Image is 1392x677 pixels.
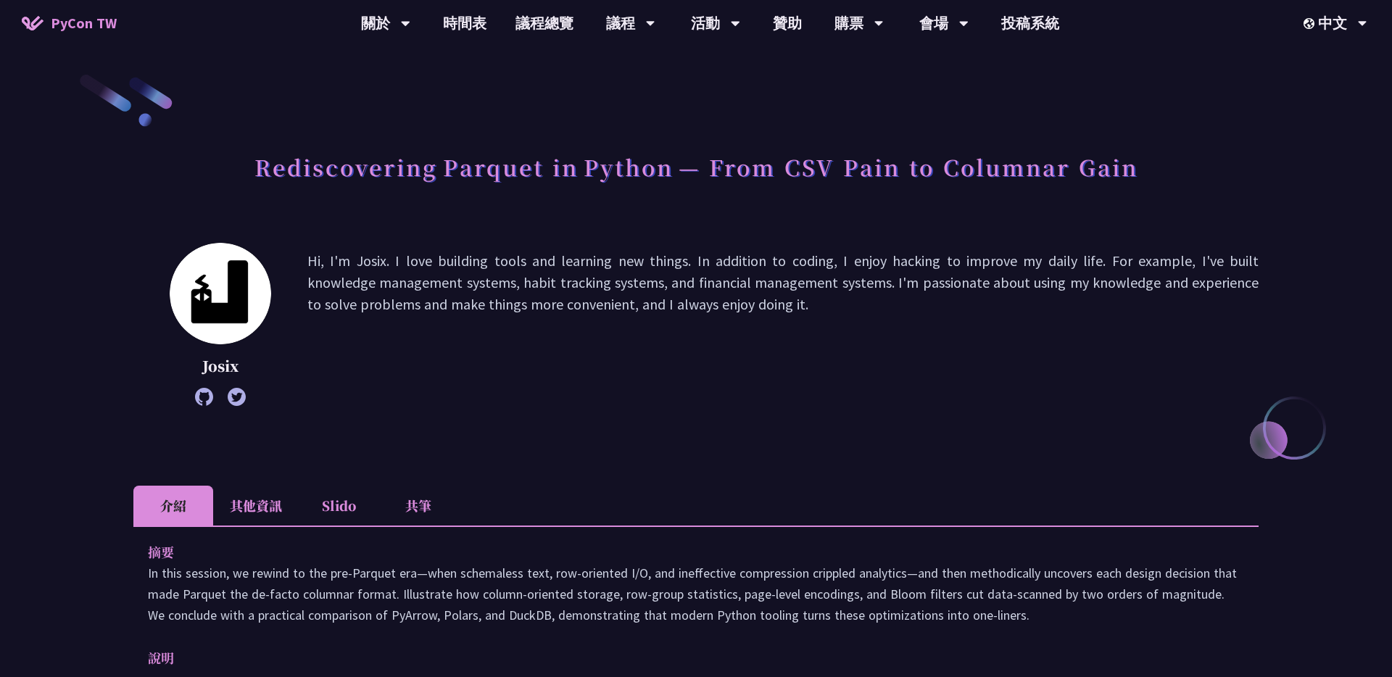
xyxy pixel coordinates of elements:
span: PyCon TW [51,12,117,34]
li: Slido [299,486,378,526]
img: Locale Icon [1304,18,1318,29]
li: 介紹 [133,486,213,526]
h1: Rediscovering Parquet in Python — From CSV Pain to Columnar Gain [254,145,1138,188]
img: Josix [170,243,271,344]
p: Hi, I'm Josix. I love building tools and learning new things. In addition to coding, I enjoy hack... [307,250,1259,399]
p: 說明 [148,647,1215,668]
img: Home icon of PyCon TW 2025 [22,16,43,30]
li: 共筆 [378,486,458,526]
p: Josix [170,355,271,377]
p: 摘要 [148,541,1215,562]
a: PyCon TW [7,5,131,41]
li: 其他資訊 [213,486,299,526]
p: In this session, we rewind to the pre‑Parquet era—when schemaless text, row‑oriented I/O, and ine... [148,562,1244,626]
